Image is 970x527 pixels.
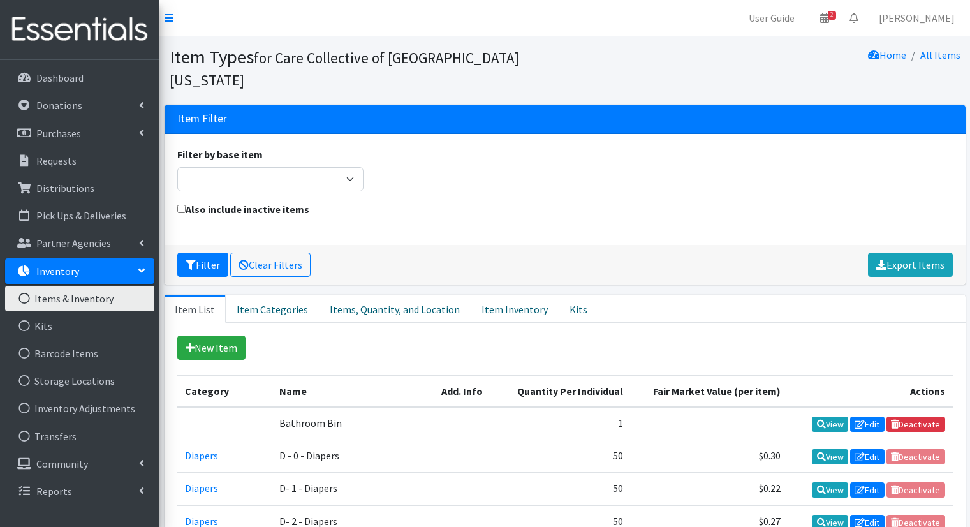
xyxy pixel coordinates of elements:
[36,457,88,470] p: Community
[177,112,227,126] h3: Item Filter
[869,5,965,31] a: [PERSON_NAME]
[36,71,84,84] p: Dashboard
[177,205,186,213] input: Also include inactive items
[165,295,226,323] a: Item List
[5,341,154,366] a: Barcode Items
[36,154,77,167] p: Requests
[868,253,953,277] a: Export Items
[434,376,496,408] th: Add. Info
[868,48,906,61] a: Home
[5,93,154,118] a: Donations
[177,336,246,360] a: New Item
[5,368,154,394] a: Storage Locations
[788,376,952,408] th: Actions
[559,295,598,323] a: Kits
[631,376,789,408] th: Fair Market Value (per item)
[36,182,94,195] p: Distributions
[36,237,111,249] p: Partner Agencies
[850,482,885,498] a: Edit
[631,473,789,505] td: $0.22
[471,295,559,323] a: Item Inventory
[5,424,154,449] a: Transfers
[272,440,434,473] td: D - 0 - Diapers
[5,175,154,201] a: Distributions
[170,46,561,90] h1: Item Types
[886,417,945,432] a: Deactivate
[36,209,126,222] p: Pick Ups & Deliveries
[812,417,848,432] a: View
[36,99,82,112] p: Donations
[272,407,434,440] td: Bathroom Bin
[5,479,154,504] a: Reports
[850,449,885,464] a: Edit
[185,482,218,494] a: Diapers
[5,65,154,91] a: Dashboard
[497,407,631,440] td: 1
[5,451,154,477] a: Community
[5,396,154,421] a: Inventory Adjustments
[230,253,311,277] a: Clear Filters
[5,8,154,51] img: HumanEssentials
[177,202,309,217] label: Also include inactive items
[812,449,848,464] a: View
[170,48,519,89] small: for Care Collective of [GEOGRAPHIC_DATA][US_STATE]
[739,5,805,31] a: User Guide
[185,449,218,462] a: Diapers
[5,148,154,174] a: Requests
[810,5,839,31] a: 2
[5,286,154,311] a: Items & Inventory
[850,417,885,432] a: Edit
[497,473,631,505] td: 50
[272,473,434,505] td: D- 1 - Diapers
[177,253,228,277] button: Filter
[5,203,154,228] a: Pick Ups & Deliveries
[497,376,631,408] th: Quantity Per Individual
[226,295,319,323] a: Item Categories
[177,147,263,162] label: Filter by base item
[319,295,471,323] a: Items, Quantity, and Location
[920,48,960,61] a: All Items
[36,127,81,140] p: Purchases
[5,313,154,339] a: Kits
[272,376,434,408] th: Name
[828,11,836,20] span: 2
[5,121,154,146] a: Purchases
[631,440,789,473] td: $0.30
[5,258,154,284] a: Inventory
[812,482,848,498] a: View
[5,230,154,256] a: Partner Agencies
[497,440,631,473] td: 50
[177,376,272,408] th: Category
[36,485,72,498] p: Reports
[36,265,79,278] p: Inventory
